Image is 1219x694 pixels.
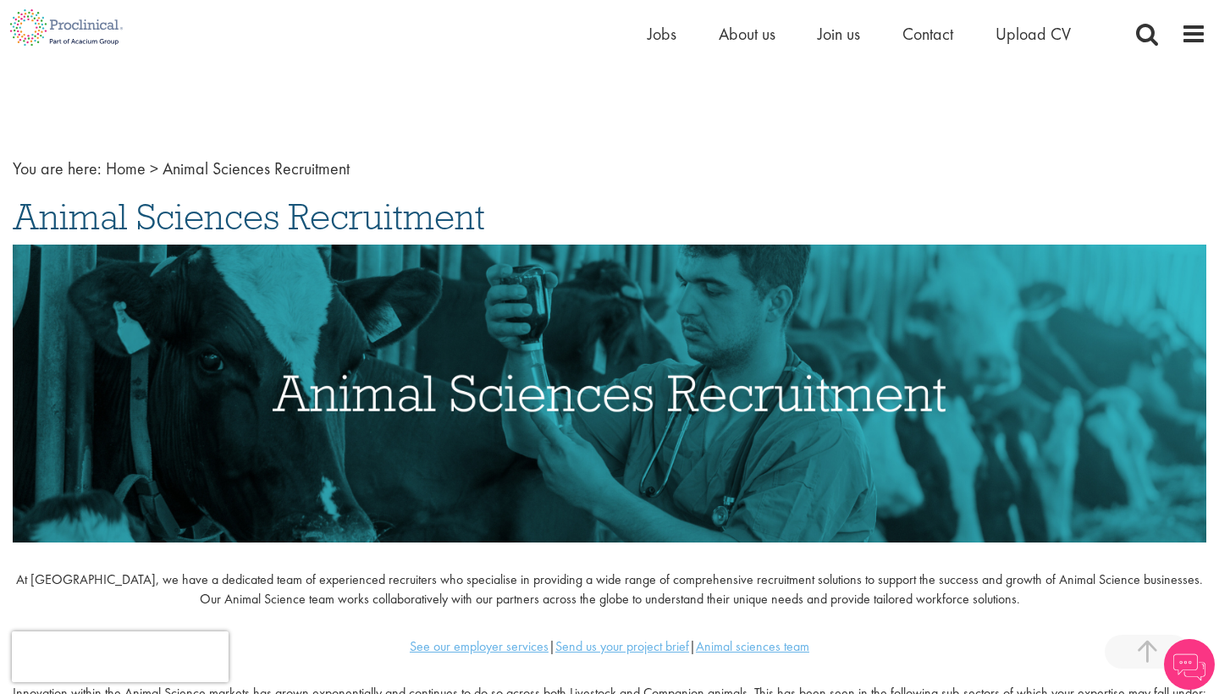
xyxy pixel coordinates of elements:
[13,570,1206,609] p: At [GEOGRAPHIC_DATA], we have a dedicated team of experienced recruiters who specialise in provid...
[410,637,549,655] a: See our employer services
[996,23,1071,45] a: Upload CV
[1164,639,1215,690] img: Chatbot
[648,23,676,45] a: Jobs
[13,157,102,179] span: You are here:
[13,637,1206,657] div: | |
[106,157,146,179] a: breadcrumb link
[696,637,809,655] a: Animal sciences team
[13,194,485,240] span: Animal Sciences Recruitment
[902,23,953,45] a: Contact
[163,157,350,179] span: Animal Sciences Recruitment
[719,23,775,45] a: About us
[12,631,229,682] iframe: reCAPTCHA
[150,157,158,179] span: >
[555,637,689,655] a: Send us your project brief
[818,23,860,45] a: Join us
